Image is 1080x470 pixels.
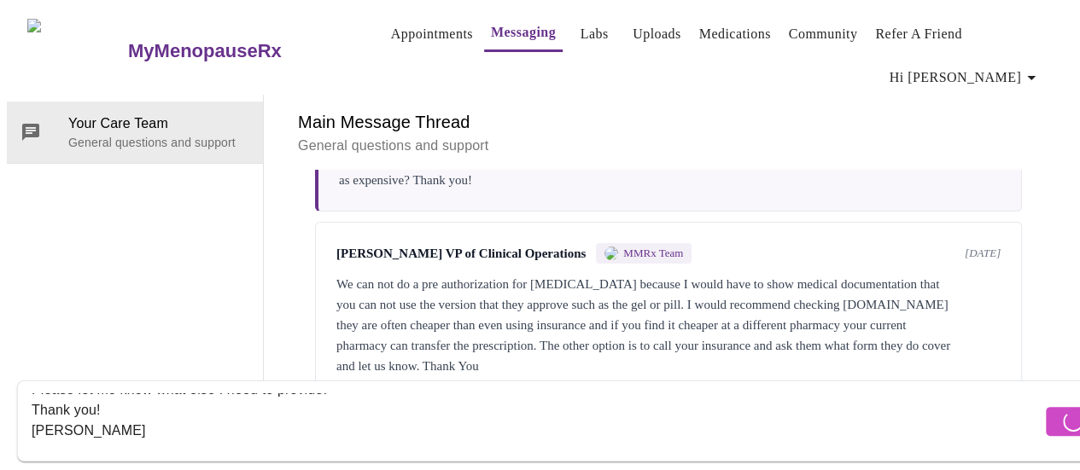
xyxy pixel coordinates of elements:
[782,17,865,51] button: Community
[581,22,609,46] a: Labs
[567,17,622,51] button: Labs
[789,22,858,46] a: Community
[692,17,778,51] button: Medications
[68,134,249,151] p: General questions and support
[484,15,563,52] button: Messaging
[391,22,473,46] a: Appointments
[604,247,618,260] img: MMRX
[491,20,556,44] a: Messaging
[126,21,349,81] a: MyMenopauseRx
[890,66,1042,90] span: Hi [PERSON_NAME]
[298,108,1039,136] h6: Main Message Thread
[875,22,962,46] a: Refer a Friend
[699,22,771,46] a: Medications
[336,274,1001,376] div: We can not do a pre authorization for [MEDICAL_DATA] because I would have to show medical documen...
[32,393,1042,448] textarea: Send a message about your appointment
[633,22,681,46] a: Uploads
[298,136,1039,156] p: General questions and support
[68,113,249,134] span: Your Care Team
[7,102,263,163] div: Your Care TeamGeneral questions and support
[626,17,688,51] button: Uploads
[623,247,683,260] span: MMRx Team
[883,61,1048,95] button: Hi [PERSON_NAME]
[336,247,586,261] span: [PERSON_NAME] VP of Clinical Operations
[27,19,126,83] img: MyMenopauseRx Logo
[868,17,969,51] button: Refer a Friend
[384,17,480,51] button: Appointments
[965,247,1001,260] span: [DATE]
[128,40,282,62] h3: MyMenopauseRx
